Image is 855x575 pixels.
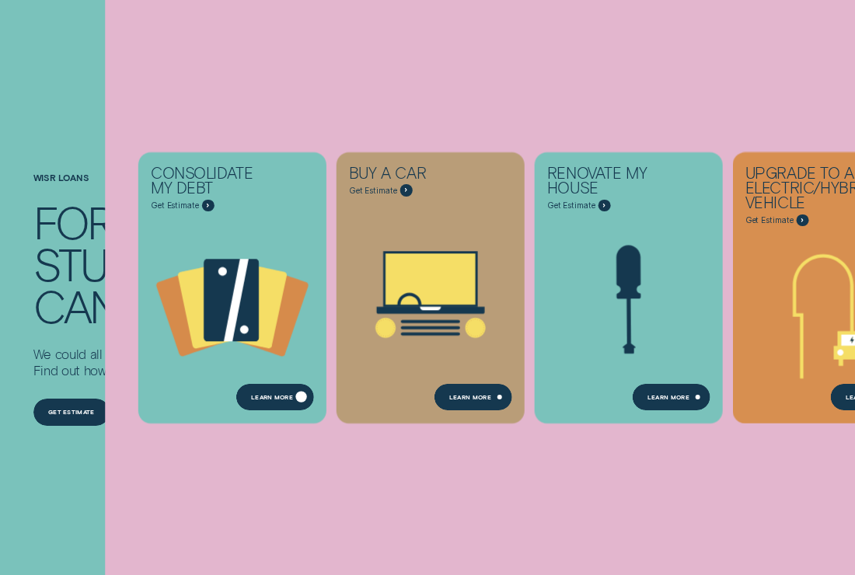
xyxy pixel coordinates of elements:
div: Renovate My House [547,165,668,200]
a: Learn more [632,384,710,411]
a: Learn More [434,384,513,411]
p: We could all use a hand from time to time. Find out how Wisr loans can support you. [33,346,271,378]
span: Get Estimate [745,215,794,225]
div: can't [33,284,148,326]
a: Get estimate [33,399,110,426]
a: Consolidate my debt - Learn more [138,152,326,415]
h4: For the stuff that can't wait [33,200,271,326]
a: Buy a car - Learn more [337,152,525,415]
a: Renovate My House - Learn more [535,152,723,415]
span: Get Estimate [349,186,397,196]
span: Get Estimate [151,200,199,211]
span: Get Estimate [547,200,595,211]
a: Learn more [236,384,315,411]
div: For [33,200,113,242]
div: stuff [33,242,154,284]
div: Consolidate my debt [151,165,271,200]
div: Buy a car [349,165,469,185]
h1: Wisr Loans [33,172,271,200]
